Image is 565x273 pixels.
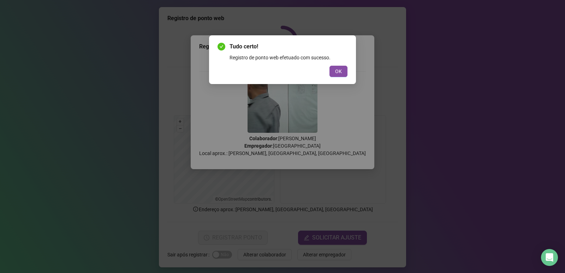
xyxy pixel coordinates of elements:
button: OK [329,66,347,77]
span: OK [335,67,342,75]
span: Tudo certo! [230,42,347,51]
span: check-circle [218,43,225,51]
div: Open Intercom Messenger [541,249,558,266]
div: Registro de ponto web efetuado com sucesso. [230,54,347,61]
